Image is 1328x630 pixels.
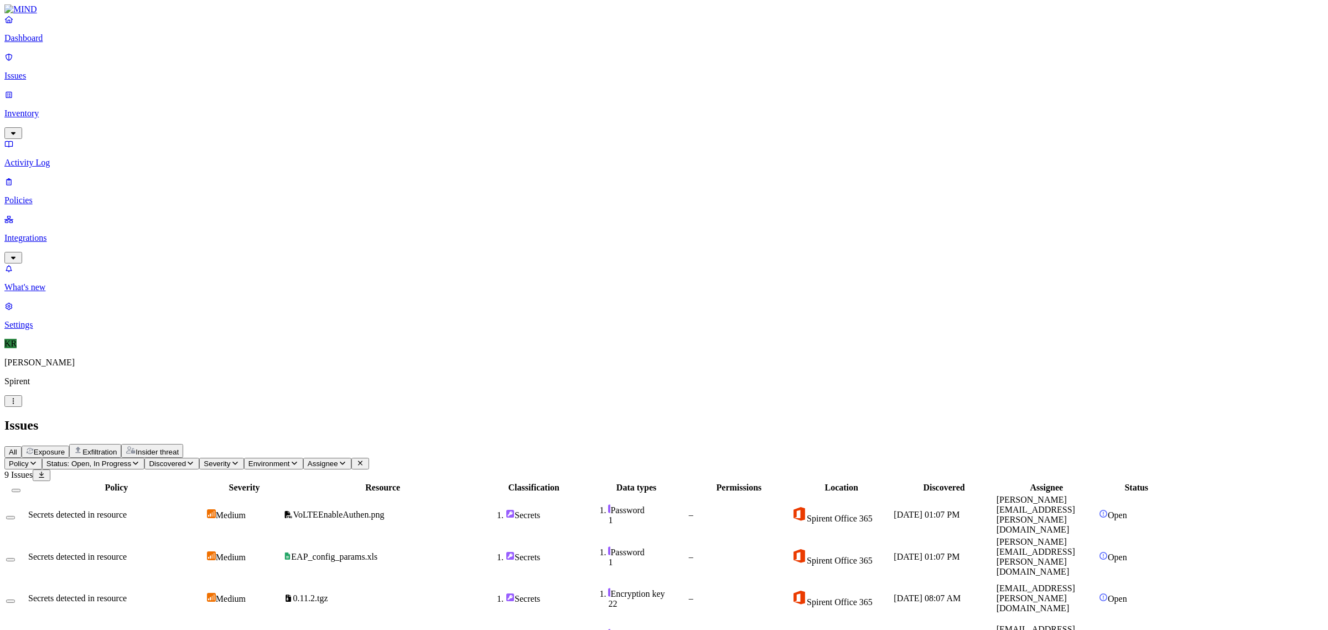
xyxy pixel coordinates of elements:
[1108,594,1127,603] span: Open
[136,448,179,456] span: Insider threat
[207,509,216,518] img: severity-medium
[791,483,891,493] div: Location
[1108,552,1127,562] span: Open
[4,14,1324,43] a: Dashboard
[216,594,246,603] span: Medium
[207,483,282,493] div: Severity
[12,489,20,492] button: Select all
[608,588,686,599] div: Encryption key
[689,593,693,603] span: –
[608,515,686,525] div: 1
[997,537,1075,576] span: [PERSON_NAME][EMAIL_ADDRESS][PERSON_NAME][DOMAIN_NAME]
[608,557,686,567] div: 1
[284,483,481,493] div: Resource
[4,158,1324,168] p: Activity Log
[207,593,216,602] img: severity-medium
[608,599,686,609] div: 22
[894,483,994,493] div: Discovered
[484,483,584,493] div: Classification
[608,588,610,597] img: secret-line
[506,509,584,520] div: Secrets
[608,546,610,555] img: secret-line
[28,483,205,493] div: Policy
[9,448,17,456] span: All
[608,504,686,515] div: Password
[807,514,873,523] span: Spirent Office 365
[4,90,1324,137] a: Inventory
[4,139,1324,168] a: Activity Log
[6,516,15,519] button: Select row
[791,590,807,605] img: office-365
[6,558,15,561] button: Select row
[586,483,686,493] div: Data types
[4,214,1324,262] a: Integrations
[28,593,127,603] span: Secrets detected in resource
[506,509,515,518] img: secret
[216,510,246,520] span: Medium
[1108,510,1127,520] span: Open
[284,552,291,560] img: google-sheets
[689,510,693,519] span: –
[506,551,584,562] div: Secrets
[791,506,807,521] img: office-365
[4,233,1324,243] p: Integrations
[4,4,37,14] img: MIND
[248,459,290,468] span: Environment
[308,459,338,468] span: Assignee
[689,483,789,493] div: Permissions
[293,510,385,519] span: VoLTEEnableAuthen.png
[1099,509,1108,518] img: status-open
[4,418,1324,433] h2: Issues
[6,600,15,603] button: Select row
[4,33,1324,43] p: Dashboard
[4,177,1324,205] a: Policies
[997,583,1075,613] span: [EMAIL_ADDRESS][PERSON_NAME][DOMAIN_NAME]
[1099,593,1108,602] img: status-open
[4,264,1324,292] a: What's new
[506,593,515,602] img: secret
[82,448,117,456] span: Exfiltration
[207,551,216,560] img: severity-medium
[4,282,1324,292] p: What's new
[689,552,693,561] span: –
[506,593,584,604] div: Secrets
[4,358,1324,368] p: [PERSON_NAME]
[894,552,959,561] span: [DATE] 01:07 PM
[1099,551,1108,560] img: status-open
[34,448,65,456] span: Exposure
[894,510,959,519] span: [DATE] 01:07 PM
[216,552,246,562] span: Medium
[608,504,610,513] img: secret-line
[997,483,1097,493] div: Assignee
[4,195,1324,205] p: Policies
[4,71,1324,81] p: Issues
[506,551,515,560] img: secret
[807,556,873,565] span: Spirent Office 365
[4,52,1324,81] a: Issues
[894,593,961,603] span: [DATE] 08:07 AM
[46,459,131,468] span: Status: Open, In Progress
[9,459,29,468] span: Policy
[997,495,1075,534] span: [PERSON_NAME][EMAIL_ADDRESS][PERSON_NAME][DOMAIN_NAME]
[28,510,127,519] span: Secrets detected in resource
[4,376,1324,386] p: Spirent
[4,320,1324,330] p: Settings
[807,597,873,607] span: Spirent Office 365
[4,339,17,348] span: KR
[4,470,33,479] span: 9 Issues
[1099,483,1174,493] div: Status
[293,593,328,603] span: 0.11.2.tgz
[149,459,186,468] span: Discovered
[28,552,127,561] span: Secrets detected in resource
[4,301,1324,330] a: Settings
[608,546,686,557] div: Password
[791,548,807,564] img: office-365
[4,4,1324,14] a: MIND
[4,109,1324,118] p: Inventory
[291,552,377,561] span: EAP_config_params.xls
[204,459,230,468] span: Severity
